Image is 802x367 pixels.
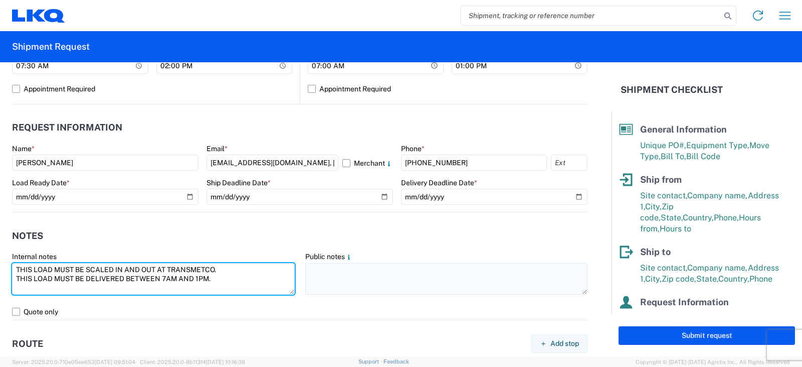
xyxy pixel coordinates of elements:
span: General Information [640,124,727,135]
span: Site contact, [640,191,687,200]
span: Company name, [687,263,748,273]
h2: Notes [12,231,43,241]
span: Copyright © [DATE]-[DATE] Agistix Inc., All Rights Reserved [636,357,790,366]
span: Company name, [687,191,748,200]
span: Phone [749,274,772,284]
a: Feedback [383,358,409,364]
span: City, [645,202,662,211]
label: Appointment Required [308,81,587,97]
input: Shipment, tracking or reference number [461,6,721,25]
span: Bill To, [661,152,686,161]
span: Country, [718,274,749,284]
span: Phone, [687,313,712,323]
button: Submit request [619,326,795,345]
span: Site contact, [640,263,687,273]
h2: Shipment Checklist [621,84,723,96]
span: Request Information [640,297,729,307]
span: Server: 2025.20.0-710e05ee653 [12,359,135,365]
h2: Request Information [12,123,122,133]
span: Country, [683,213,714,222]
span: [DATE] 09:51:04 [95,359,135,365]
label: Name [12,144,35,153]
label: Appointment Required [12,81,292,97]
span: Hours to [660,224,691,233]
span: Email, [664,313,687,323]
label: Merchant [342,155,393,171]
span: Zip code, [662,274,696,284]
span: Add stop [550,339,579,348]
label: Delivery Deadline Date [401,178,477,187]
span: Name, [640,313,664,323]
span: State, [661,213,683,222]
span: Client: 2025.20.0-8b113f4 [140,359,245,365]
h2: Shipment Request [12,41,90,53]
button: Add stop [531,334,587,353]
label: Phone [401,144,425,153]
input: Ext [551,155,587,171]
label: Ship Deadline Date [207,178,271,187]
h2: Route [12,339,43,349]
span: City, [645,274,662,284]
label: Quote only [12,304,587,320]
span: Phone, [714,213,739,222]
span: Ship from [640,174,682,185]
span: Unique PO#, [640,141,686,150]
label: Internal notes [12,252,57,261]
a: Support [358,358,383,364]
span: [DATE] 10:16:38 [206,359,245,365]
label: Public notes [305,252,353,261]
span: Bill Code [686,152,720,161]
span: State, [696,274,718,284]
span: Equipment Type, [686,141,749,150]
span: Ship to [640,247,671,257]
label: Load Ready Date [12,178,70,187]
label: Email [207,144,228,153]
